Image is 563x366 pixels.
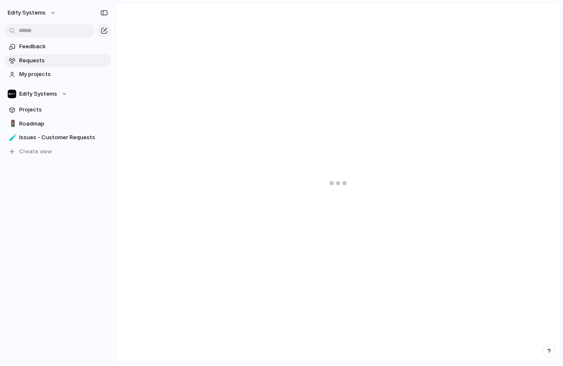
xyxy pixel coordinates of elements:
[19,42,108,51] span: Feedback
[9,133,15,143] div: 🧪
[4,131,111,144] a: 🧪Issues - Customer Requests
[4,40,111,53] a: Feedback
[19,133,108,142] span: Issues - Customer Requests
[19,105,108,114] span: Projects
[4,6,61,20] button: Edify Systems
[4,103,111,116] a: Projects
[8,133,16,142] button: 🧪
[4,145,111,158] button: Create view
[4,88,111,100] button: Edify Systems
[19,90,57,98] span: Edify Systems
[19,56,108,65] span: Requests
[19,147,52,156] span: Create view
[19,70,108,79] span: My projects
[19,120,108,128] span: Roadmap
[8,120,16,128] button: 🚦
[4,68,111,81] a: My projects
[4,54,111,67] a: Requests
[8,9,46,17] span: Edify Systems
[9,119,15,129] div: 🚦
[4,117,111,130] a: 🚦Roadmap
